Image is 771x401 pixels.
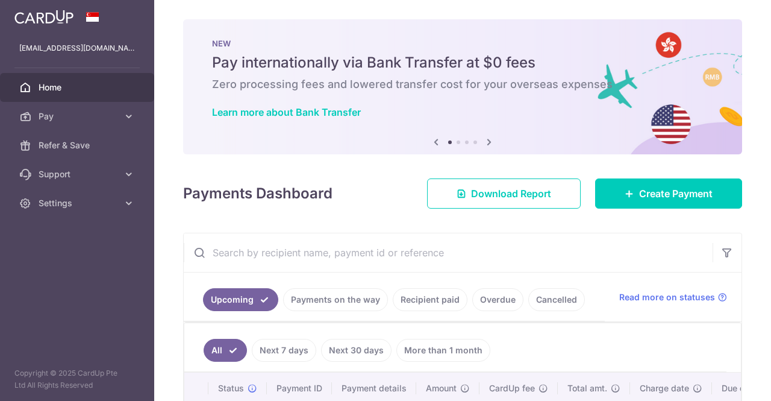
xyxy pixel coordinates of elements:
h5: Pay internationally via Bank Transfer at $0 fees [212,53,713,72]
img: Bank transfer banner [183,19,742,154]
a: Learn more about Bank Transfer [212,106,361,118]
span: Refer & Save [39,139,118,151]
h4: Payments Dashboard [183,183,332,204]
p: [EMAIL_ADDRESS][DOMAIN_NAME] [19,42,135,54]
span: Total amt. [567,382,607,394]
a: Download Report [427,178,581,209]
span: Home [39,81,118,93]
span: Amount [426,382,457,394]
span: Status [218,382,244,394]
span: Download Report [471,186,551,201]
span: Charge date [640,382,689,394]
span: Support [39,168,118,180]
span: Settings [39,197,118,209]
a: More than 1 month [396,339,490,362]
span: CardUp fee [489,382,535,394]
a: Create Payment [595,178,742,209]
a: Recipient paid [393,288,467,311]
a: Next 7 days [252,339,316,362]
img: CardUp [14,10,73,24]
span: Pay [39,110,118,122]
h6: Zero processing fees and lowered transfer cost for your overseas expenses [212,77,713,92]
p: NEW [212,39,713,48]
span: Read more on statuses [619,291,715,303]
a: Cancelled [528,288,585,311]
a: Read more on statuses [619,291,727,303]
a: Payments on the way [283,288,388,311]
a: All [204,339,247,362]
input: Search by recipient name, payment id or reference [184,233,713,272]
span: Create Payment [639,186,713,201]
a: Upcoming [203,288,278,311]
a: Next 30 days [321,339,392,362]
a: Overdue [472,288,523,311]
